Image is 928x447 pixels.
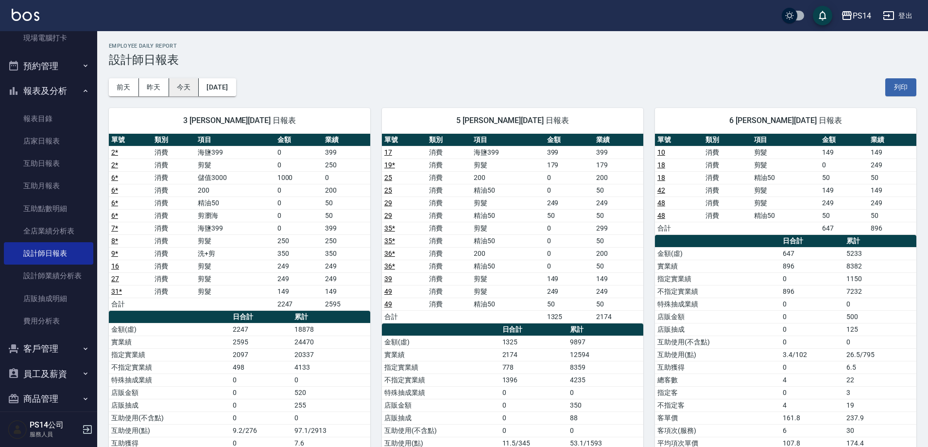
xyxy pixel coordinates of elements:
td: 6.5 [844,361,916,374]
td: 0 [275,209,323,222]
td: 50 [820,209,868,222]
a: 店販抽成明細 [4,287,93,310]
td: 179 [545,159,594,171]
td: 0 [780,361,844,374]
h3: 設計師日報表 [109,53,916,67]
th: 項目 [195,134,275,146]
td: 剪髮 [195,272,275,285]
td: 消費 [427,272,471,285]
td: 2595 [230,336,292,348]
td: 0 [780,272,844,285]
th: 日合計 [230,311,292,323]
td: 消費 [703,159,751,171]
button: 昨天 [139,78,169,96]
td: 精油50 [471,234,544,247]
button: 列印 [885,78,916,96]
td: 50 [868,171,916,184]
a: 現場電腦打卡 [4,27,93,49]
td: 消費 [703,146,751,159]
td: 消費 [152,159,195,171]
td: 50 [820,171,868,184]
td: 消費 [427,260,471,272]
td: 149 [868,184,916,197]
td: 剪髮 [471,159,544,171]
td: 剪髮 [195,159,275,171]
td: 消費 [427,184,471,197]
a: 27 [111,275,119,283]
td: 剪瀏海 [195,209,275,222]
td: 249 [594,197,643,209]
td: 249 [275,272,323,285]
th: 金額 [820,134,868,146]
td: 剪髮 [752,146,820,159]
th: 項目 [471,134,544,146]
td: 2595 [323,298,370,310]
td: 249 [820,197,868,209]
td: 互助使用(點) [109,424,230,437]
td: 0 [545,234,594,247]
a: 25 [384,174,392,181]
button: save [813,6,832,25]
th: 累計 [567,323,643,336]
td: 4 [780,399,844,411]
td: 200 [594,171,643,184]
td: 1325 [500,336,568,348]
td: 12594 [567,348,643,361]
td: 客單價 [655,411,780,424]
td: 161.8 [780,411,844,424]
td: 200 [195,184,275,197]
td: 指定實業績 [655,272,780,285]
td: 消費 [427,209,471,222]
td: 2174 [594,310,643,323]
td: 消費 [152,171,195,184]
button: 客戶管理 [4,336,93,361]
td: 0 [323,171,370,184]
td: 指定實業績 [109,348,230,361]
td: 海鹽399 [195,222,275,234]
a: 互助日報表 [4,152,93,175]
td: 399 [594,146,643,159]
td: 24470 [292,336,370,348]
td: 消費 [703,171,751,184]
td: 消費 [152,272,195,285]
td: 互助使用(點) [655,348,780,361]
td: 0 [780,386,844,399]
td: 0 [275,146,323,159]
td: 消費 [427,222,471,234]
td: 0 [500,386,568,399]
td: 剪髮 [752,184,820,197]
td: 消費 [152,285,195,298]
td: 剪髮 [471,222,544,234]
th: 單號 [109,134,152,146]
a: 互助月報表 [4,175,93,197]
td: 精油50 [752,171,820,184]
td: 896 [780,260,844,272]
td: 0 [230,374,292,386]
td: 500 [844,310,916,323]
td: 消費 [152,197,195,209]
table: a dense table [382,134,643,323]
td: 消費 [427,247,471,260]
td: 249 [323,272,370,285]
td: 2174 [500,348,568,361]
a: 設計師業績分析表 [4,265,93,287]
td: 互助使用(不含點) [655,336,780,348]
td: 200 [323,184,370,197]
div: PS14 [853,10,871,22]
td: 88 [567,411,643,424]
td: 149 [545,272,594,285]
td: 海鹽399 [195,146,275,159]
td: 精油50 [752,209,820,222]
td: 0 [545,171,594,184]
td: 不指定實業績 [655,285,780,298]
td: 4133 [292,361,370,374]
td: 4 [780,374,844,386]
td: 149 [820,184,868,197]
button: 今天 [169,78,199,96]
td: 海鹽399 [471,146,544,159]
td: 剪髮 [471,272,544,285]
td: 0 [275,197,323,209]
a: 18 [657,161,665,169]
td: 2097 [230,348,292,361]
td: 金額(虛) [382,336,500,348]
